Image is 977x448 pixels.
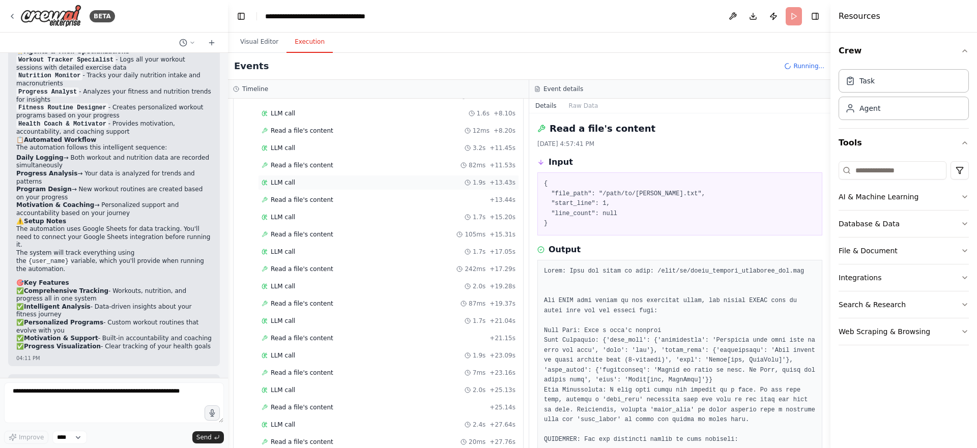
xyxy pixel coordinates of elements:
[16,72,212,88] li: - Tracks your daily nutrition intake and macronutrients
[839,192,918,202] div: AI & Machine Learning
[16,201,94,208] strong: Motivation & Coaching
[271,109,295,117] span: LLM call
[808,9,822,23] button: Hide right sidebar
[469,300,485,308] span: 87ms
[16,354,212,362] div: 04:11 PM
[544,179,816,229] pre: { "file_path": "/path/to/[PERSON_NAME].txt", "start_line": 1, "line_count": null }
[265,11,380,21] nav: breadcrumb
[16,56,212,72] li: - Logs all your workout sessions with detailed exercise data
[234,9,248,23] button: Hide left sidebar
[839,219,900,229] div: Database & Data
[271,369,333,377] span: Read a file's content
[271,334,333,342] span: Read a file's content
[16,218,212,226] h2: ⚠️
[473,144,485,152] span: 3.2s
[490,351,515,360] span: + 23.09s
[473,317,485,325] span: 1.7s
[234,59,269,73] h2: Events
[839,211,969,237] button: Database & Data
[839,300,906,310] div: Search & Research
[271,421,295,429] span: LLM call
[16,55,116,65] code: Workout Tracker Specialist
[16,186,72,193] strong: Program Design
[839,326,930,337] div: Web Scraping & Browsing
[271,178,295,187] span: LLM call
[271,127,333,135] span: Read a file's content
[271,438,333,446] span: Read a file's content
[24,303,91,310] strong: Intelligent Analysis
[16,144,212,152] p: The automation follows this intelligent sequence:
[859,103,880,113] div: Agent
[16,186,212,201] li: → New workout routines are created based on your progress
[494,109,515,117] span: + 8.10s
[271,403,333,411] span: Read a file's content
[271,300,333,308] span: Read a file's content
[490,386,515,394] span: + 25.13s
[24,335,98,342] strong: Motivation & Support
[490,178,515,187] span: + 13.43s
[839,10,880,22] h4: Resources
[24,279,69,286] strong: Key Features
[490,317,515,325] span: + 21.04s
[839,246,898,256] div: File & Document
[473,282,485,290] span: 2.0s
[490,421,515,429] span: + 27.64s
[477,109,490,117] span: 1.6s
[192,431,224,443] button: Send
[204,37,220,49] button: Start a new chat
[232,32,286,53] button: Visual Editor
[537,140,822,148] div: [DATE] 4:57:41 PM
[490,248,515,256] span: + 17.05s
[490,403,515,411] span: + 25.14s
[16,279,212,287] h2: 🎯
[839,65,969,128] div: Crew
[490,282,515,290] span: + 19.28s
[549,156,573,168] h3: Input
[24,136,96,143] strong: Automated Workflow
[271,317,295,325] span: LLM call
[529,99,563,113] button: Details
[839,37,969,65] button: Crew
[271,144,295,152] span: LLM call
[271,248,295,256] span: LLM call
[490,438,515,446] span: + 27.76s
[16,103,108,112] code: Fitness Routine Designer
[271,265,333,273] span: Read a file's content
[859,76,875,86] div: Task
[473,248,485,256] span: 1.7s
[19,433,44,441] span: Improve
[473,351,485,360] span: 1.9s
[16,170,212,186] li: → Your data is analyzed for trends and patterns
[839,264,969,291] button: Integrations
[286,32,333,53] button: Execution
[4,431,48,444] button: Improve
[465,265,485,273] span: 242ms
[490,230,515,238] span: + 15.31s
[839,291,969,318] button: Search & Research
[26,257,71,266] code: {user_name}
[839,318,969,345] button: Web Scraping & Browsing
[494,127,515,135] span: + 8.20s
[16,249,212,273] li: The system will track everything using the variable, which you'll provide when running the automa...
[469,161,485,169] span: 82ms
[271,351,295,360] span: LLM call
[271,213,295,221] span: LLM call
[839,237,969,264] button: File & Document
[16,104,212,120] li: - Creates personalized workout programs based on your progress
[473,127,490,135] span: 12ms
[271,196,333,204] span: Read a file's content
[196,433,212,441] span: Send
[16,154,212,170] li: → Both workout and nutrition data are recorded simultaneously
[205,405,220,421] button: Click to speak your automation idea
[473,178,485,187] span: 1.9s
[20,5,81,27] img: Logo
[490,369,515,377] span: + 23.16s
[16,287,212,351] p: ✅ - Workouts, nutrition, and progress all in one system ✅ - Data-driven insights about your fitne...
[543,85,583,93] h3: Event details
[16,120,108,129] code: Health Coach & Motivator
[16,136,212,144] h2: 📋
[839,157,969,353] div: Tools
[490,144,515,152] span: + 11.45s
[271,230,333,238] span: Read a file's content
[490,265,515,273] span: + 17.29s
